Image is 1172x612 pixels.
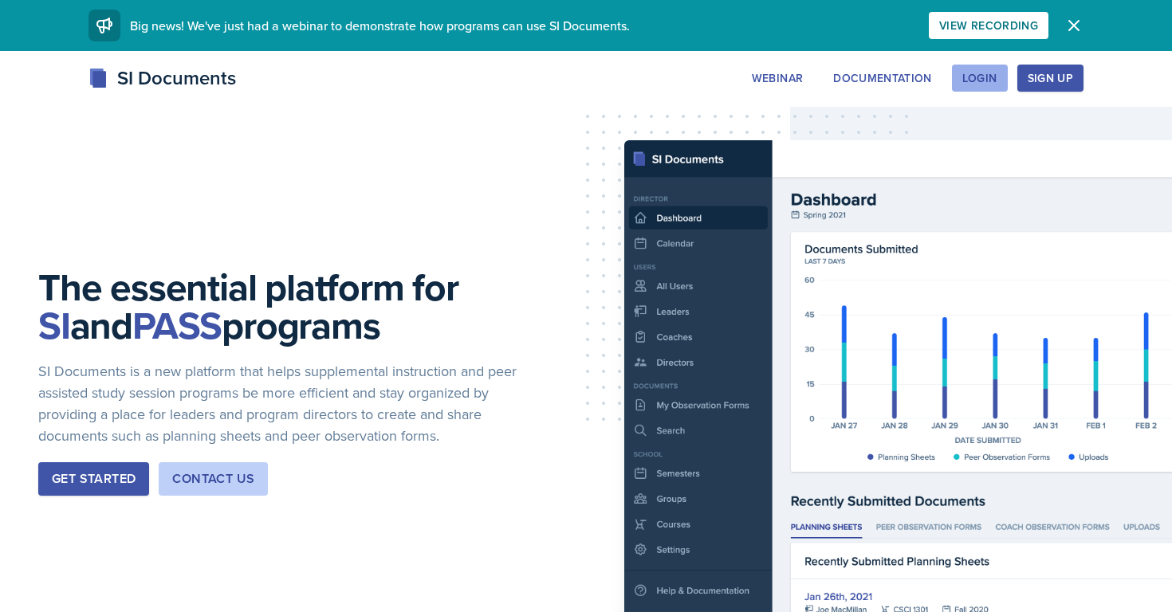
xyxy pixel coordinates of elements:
button: Login [952,65,1008,92]
div: SI Documents [88,64,236,92]
div: View Recording [939,19,1038,32]
button: Sign Up [1017,65,1084,92]
button: Documentation [823,65,942,92]
div: Login [962,72,997,84]
div: Get Started [52,469,136,488]
span: Big news! We've just had a webinar to demonstrate how programs can use SI Documents. [130,17,630,34]
div: Sign Up [1028,72,1073,84]
button: Get Started [38,462,149,496]
button: View Recording [929,12,1048,39]
button: Contact Us [159,462,268,496]
button: Webinar [741,65,813,92]
div: Webinar [752,72,803,84]
div: Contact Us [172,469,254,488]
div: Documentation [833,72,932,84]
